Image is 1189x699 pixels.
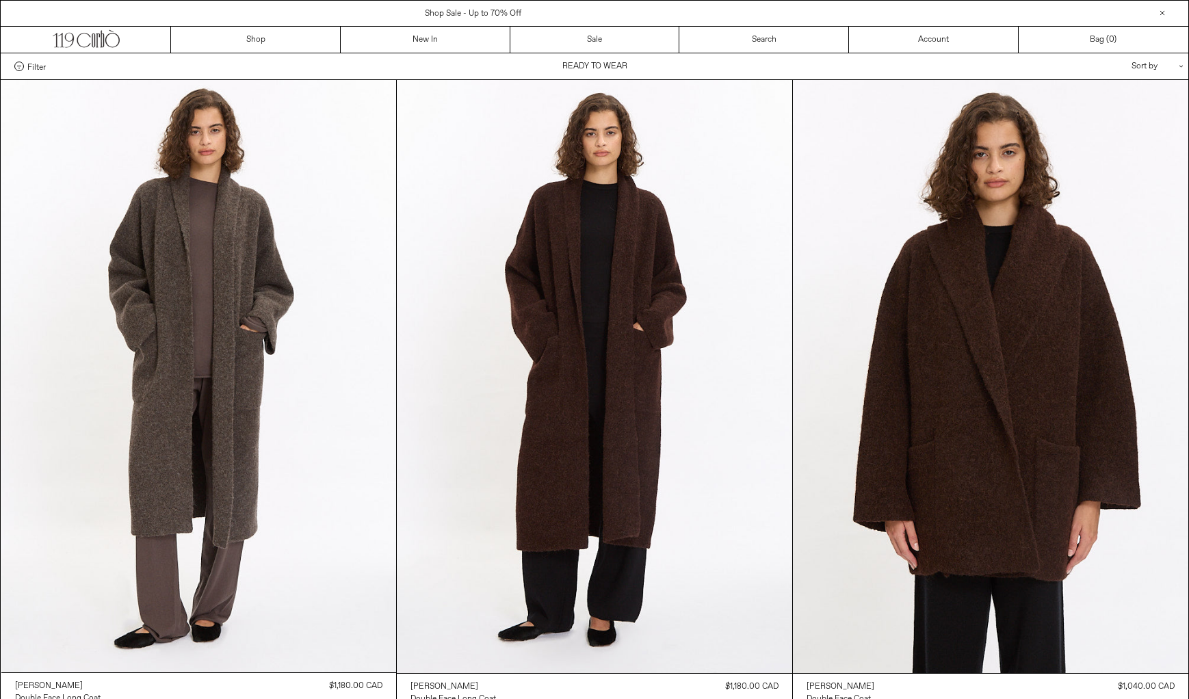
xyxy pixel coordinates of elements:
[15,681,83,692] div: [PERSON_NAME]
[27,62,46,71] span: Filter
[410,681,496,693] a: [PERSON_NAME]
[793,80,1188,673] img: Lauren Manoogian Double Face Coat in merlot
[171,27,341,53] a: Shop
[1,80,397,672] img: Lauren Manoogian Double Face Long Coat in grey taupe
[849,27,1019,53] a: Account
[1109,34,1116,46] span: )
[807,681,874,693] a: [PERSON_NAME]
[397,80,792,673] img: Lauren Manoogian Double Face Long Coat in merlot
[1109,34,1114,45] span: 0
[1051,53,1175,79] div: Sort by
[425,8,521,19] a: Shop Sale - Up to 70% Off
[1118,681,1175,693] div: $1,040.00 CAD
[15,680,101,692] a: [PERSON_NAME]
[1019,27,1188,53] a: Bag ()
[410,681,478,693] div: [PERSON_NAME]
[679,27,849,53] a: Search
[341,27,510,53] a: New In
[510,27,680,53] a: Sale
[329,680,382,692] div: $1,180.00 CAD
[725,681,779,693] div: $1,180.00 CAD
